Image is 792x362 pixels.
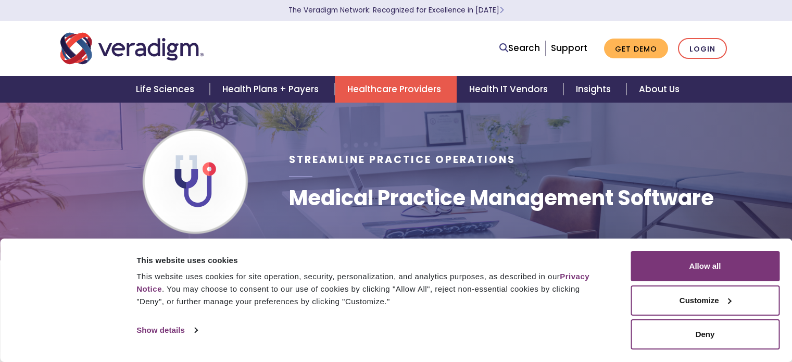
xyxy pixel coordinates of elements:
[123,76,210,103] a: Life Sciences
[136,254,607,267] div: This website uses cookies
[499,5,504,15] span: Learn More
[289,153,516,167] span: Streamline Practice Operations
[678,38,727,59] a: Login
[631,319,780,349] button: Deny
[563,76,626,103] a: Insights
[288,5,504,15] a: The Veradigm Network: Recognized for Excellence in [DATE]Learn More
[631,285,780,316] button: Customize
[136,270,607,308] div: This website uses cookies for site operation, security, personalization, and analytics purposes, ...
[210,76,334,103] a: Health Plans + Payers
[335,76,457,103] a: Healthcare Providers
[60,31,204,66] img: Veradigm logo
[457,76,563,103] a: Health IT Vendors
[551,42,587,54] a: Support
[631,251,780,281] button: Allow all
[626,76,692,103] a: About Us
[289,185,714,210] h1: Medical Practice Management Software
[499,41,540,55] a: Search
[604,39,668,59] a: Get Demo
[136,322,197,338] a: Show details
